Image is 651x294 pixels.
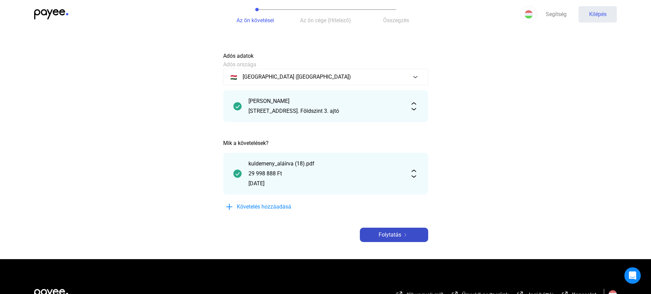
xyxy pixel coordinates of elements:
[300,17,351,24] font: Az ön cége (Hitelező)
[230,74,237,81] font: 🇭🇺
[546,11,567,17] font: Segítség
[223,61,256,68] font: Adós országa
[248,98,289,104] font: [PERSON_NAME]
[248,180,265,187] font: [DATE]
[360,228,428,242] button: Folytatásjobbra nyíl-fehér
[223,200,326,214] button: pluszkékKövetelés hozzáadásá
[248,170,282,177] font: 29 998 888 Ft
[589,11,607,17] font: Kilépés
[379,231,401,238] font: Folytatás
[525,10,533,18] img: HU
[243,73,351,80] font: [GEOGRAPHIC_DATA] ([GEOGRAPHIC_DATA])
[223,53,254,59] font: Adós adatok
[537,6,575,23] a: Segítség
[233,170,242,178] img: pipa-sötétebb-zöld-kör
[223,140,269,146] font: Mik a követelések?
[34,9,68,19] img: kedvezményezett-logó
[401,233,409,237] img: jobbra nyíl-fehér
[624,267,641,284] div: Intercom Messenger megnyitása
[383,17,409,24] font: Összegzés
[520,6,537,23] button: HU
[248,160,314,167] font: kuldemeny_aláírva (18).pdf
[223,69,428,85] button: 🇭🇺[GEOGRAPHIC_DATA] ([GEOGRAPHIC_DATA])
[410,102,418,110] img: kibontás
[579,6,617,23] button: Kilépés
[225,203,233,211] img: pluszkék
[410,170,418,178] img: kibontás
[233,102,242,110] img: pipa-sötétebb-zöld-kör
[248,108,339,114] font: [STREET_ADDRESS]. Földszint 3. ajtó
[237,203,291,210] font: Követelés hozzáadásá
[236,17,274,24] font: Az ön követései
